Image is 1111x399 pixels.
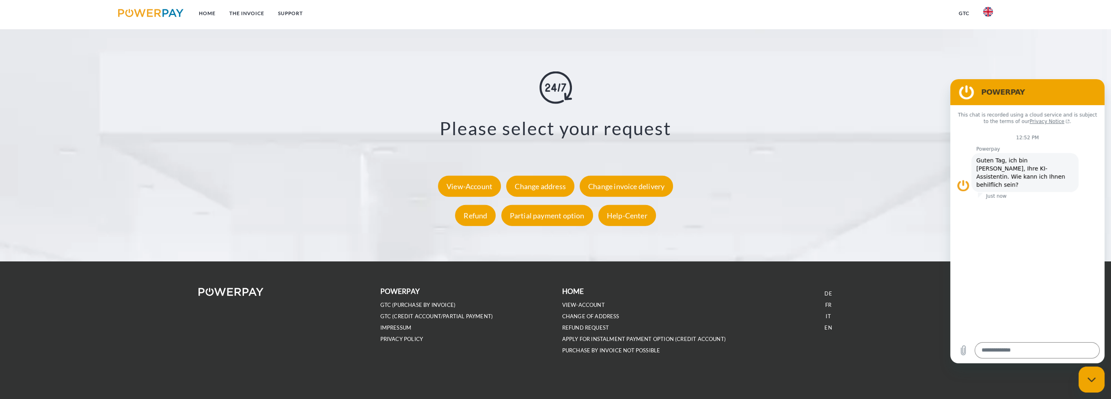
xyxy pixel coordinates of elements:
[198,288,264,296] img: logo-powerpay-white.svg
[380,336,423,343] a: PRIVACY POLICY
[455,205,496,226] div: Refund
[380,324,412,331] a: IMPRESSUM
[578,182,675,191] a: Change invoice delivery
[438,176,501,197] div: View-Account
[380,302,456,308] a: GTC (Purchase by invoice)
[562,347,660,354] a: PURCHASE BY INVOICE NOT POSSIBLE
[983,7,993,17] img: en
[271,6,310,21] a: Support
[453,211,498,220] a: Refund
[504,182,576,191] a: Change address
[562,324,609,331] a: REFUND REQUEST
[1079,367,1105,393] iframe: Button to launch messaging window, conversation in progress
[824,324,832,331] a: EN
[950,79,1105,363] iframe: Messaging window
[562,336,726,343] a: APPLY FOR INSTALMENT PAYMENT OPTION (Credit account)
[380,313,493,320] a: GTC (Credit account/partial payment)
[66,117,1045,140] h3: Please select your request
[825,302,831,308] a: FR
[501,205,593,226] div: Partial payment option
[436,182,503,191] a: View-Account
[562,287,584,295] b: Home
[506,176,574,197] div: Change address
[824,290,832,297] a: DE
[222,6,271,21] a: THE INVOICE
[598,205,656,226] div: Help-Center
[580,176,673,197] div: Change invoice delivery
[118,9,183,17] img: logo-powerpay.svg
[539,71,572,104] img: online-shopping.svg
[562,313,619,320] a: CHANGE OF ADDRESS
[499,211,595,220] a: Partial payment option
[596,211,658,220] a: Help-Center
[952,6,976,21] a: GTC
[562,302,605,308] a: VIEW-ACCOUNT
[380,287,420,295] b: POWERPAY
[192,6,222,21] a: Home
[826,313,831,320] a: IT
